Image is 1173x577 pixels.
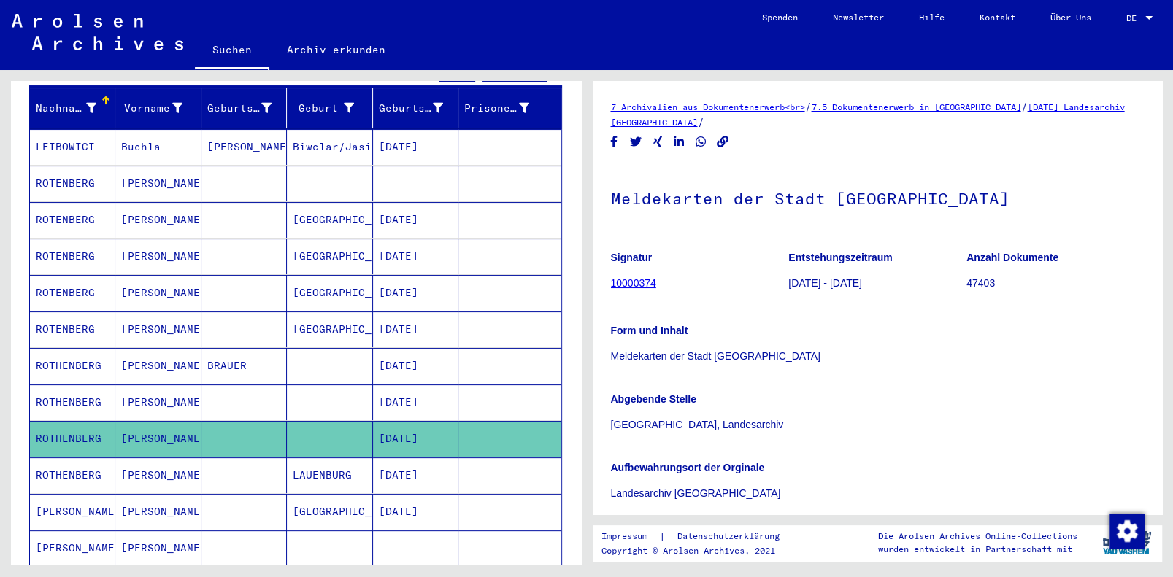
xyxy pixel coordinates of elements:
[611,349,1145,364] p: Meldekarten der Stadt [GEOGRAPHIC_DATA]
[715,133,731,151] button: Copy link
[115,88,201,128] mat-header-cell: Vorname
[812,101,1021,112] a: 7.5 Dokumentenerwerb in [GEOGRAPHIC_DATA]
[293,101,353,116] div: Geburt‏
[698,115,704,128] span: /
[966,252,1058,263] b: Anzahl Dokumente
[115,239,201,274] mat-cell: [PERSON_NAME]
[464,101,528,116] div: Prisoner #
[115,311,201,347] mat-cell: [PERSON_NAME]
[611,486,1145,501] p: Landesarchiv [GEOGRAPHIC_DATA]
[115,494,201,530] mat-cell: [PERSON_NAME]
[607,133,622,151] button: Share on Facebook
[373,311,458,347] mat-cell: [DATE]
[666,529,797,544] a: Datenschutzerklärung
[269,32,403,67] a: Archiv erkunden
[115,202,201,238] mat-cell: [PERSON_NAME]
[30,88,115,128] mat-header-cell: Nachname
[201,88,287,128] mat-header-cell: Geburtsname
[195,32,269,70] a: Suchen
[201,348,287,384] mat-cell: BRAUER
[30,494,115,530] mat-cell: [PERSON_NAME]
[1126,13,1142,23] span: DE
[115,166,201,201] mat-cell: [PERSON_NAME]
[611,417,1145,433] p: [GEOGRAPHIC_DATA], Landesarchiv
[458,88,561,128] mat-header-cell: Prisoner #
[611,325,688,336] b: Form und Inhalt
[30,311,115,347] mat-cell: ROTENBERG
[1021,100,1028,113] span: /
[788,252,892,263] b: Entstehungszeitraum
[373,202,458,238] mat-cell: [DATE]
[966,276,1144,291] p: 47403
[373,129,458,165] mat-cell: [DATE]
[373,457,458,493] mat-cell: [DATE]
[287,129,372,165] mat-cell: Biwclar/Jasi
[878,530,1077,543] p: Die Arolsen Archives Online-Collections
[201,129,287,165] mat-cell: [PERSON_NAME]
[611,101,805,112] a: 7 Archivalien aus Dokumentenerwerb<br>
[373,348,458,384] mat-cell: [DATE]
[207,96,290,120] div: Geburtsname
[373,494,458,530] mat-cell: [DATE]
[30,239,115,274] mat-cell: ROTENBERG
[1099,524,1154,561] img: yv_logo.png
[293,96,372,120] div: Geburt‏
[601,529,659,544] a: Impressum
[30,129,115,165] mat-cell: LEIBOWICI
[1109,513,1144,548] div: Zustimmung ändern
[373,421,458,457] mat-cell: [DATE]
[611,252,653,263] b: Signatur
[287,239,372,274] mat-cell: [GEOGRAPHIC_DATA]
[611,277,656,289] a: 10000374
[121,96,200,120] div: Vorname
[878,543,1077,556] p: wurden entwickelt in Partnerschaft mit
[601,544,797,557] p: Copyright © Arolsen Archives, 2021
[628,133,644,151] button: Share on Twitter
[115,384,201,420] mat-cell: [PERSON_NAME]
[650,133,666,151] button: Share on Xing
[287,494,372,530] mat-cell: [GEOGRAPHIC_DATA]
[12,14,183,50] img: Arolsen_neg.svg
[115,129,201,165] mat-cell: Buchla
[115,275,201,311] mat-cell: [PERSON_NAME]
[30,457,115,493] mat-cell: ROTHENBERG
[36,101,96,116] div: Nachname
[115,530,201,566] mat-cell: [PERSON_NAME]
[30,530,115,566] mat-cell: [PERSON_NAME]
[611,393,696,405] b: Abgebende Stelle
[30,384,115,420] mat-cell: ROTHENBERG
[30,275,115,311] mat-cell: ROTENBERG
[693,133,709,151] button: Share on WhatsApp
[30,421,115,457] mat-cell: ROTHENBERG
[115,348,201,384] mat-cell: [PERSON_NAME]
[287,275,372,311] mat-cell: [GEOGRAPHIC_DATA]
[30,166,115,201] mat-cell: ROTENBERG
[379,101,443,116] div: Geburtsdatum
[287,311,372,347] mat-cell: [GEOGRAPHIC_DATA]
[373,88,458,128] mat-header-cell: Geburtsdatum
[373,384,458,420] mat-cell: [DATE]
[788,276,966,291] p: [DATE] - [DATE]
[30,202,115,238] mat-cell: ROTENBERG
[1109,514,1145,549] img: Zustimmung ändern
[601,529,797,544] div: |
[287,88,372,128] mat-header-cell: Geburt‏
[115,421,201,457] mat-cell: [PERSON_NAME]
[287,457,372,493] mat-cell: LAUENBURG
[287,202,372,238] mat-cell: [GEOGRAPHIC_DATA]
[373,239,458,274] mat-cell: [DATE]
[30,348,115,384] mat-cell: ROTHENBERG
[611,462,765,473] b: Aufbewahrungsort der Orginale
[121,101,182,116] div: Vorname
[379,96,461,120] div: Geburtsdatum
[805,100,812,113] span: /
[373,275,458,311] mat-cell: [DATE]
[611,165,1145,229] h1: Meldekarten der Stadt [GEOGRAPHIC_DATA]
[115,457,201,493] mat-cell: [PERSON_NAME]
[36,96,115,120] div: Nachname
[464,96,547,120] div: Prisoner #
[207,101,272,116] div: Geburtsname
[672,133,687,151] button: Share on LinkedIn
